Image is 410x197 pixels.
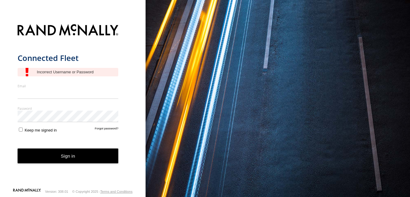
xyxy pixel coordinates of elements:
[13,189,41,195] a: Visit our Website
[25,128,57,132] span: Keep me signed in
[18,84,119,88] label: Email
[18,106,119,111] label: Password
[18,53,119,63] h1: Connected Fleet
[18,149,119,163] button: Sign in
[45,190,68,193] div: Version: 308.01
[95,127,119,132] a: Forgot password?
[72,190,133,193] div: © Copyright 2025 -
[18,23,119,38] img: Rand McNally
[19,128,23,132] input: Keep me signed in
[104,113,110,119] div: ViewPassword
[100,190,133,193] a: Terms and Conditions
[18,21,128,188] form: main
